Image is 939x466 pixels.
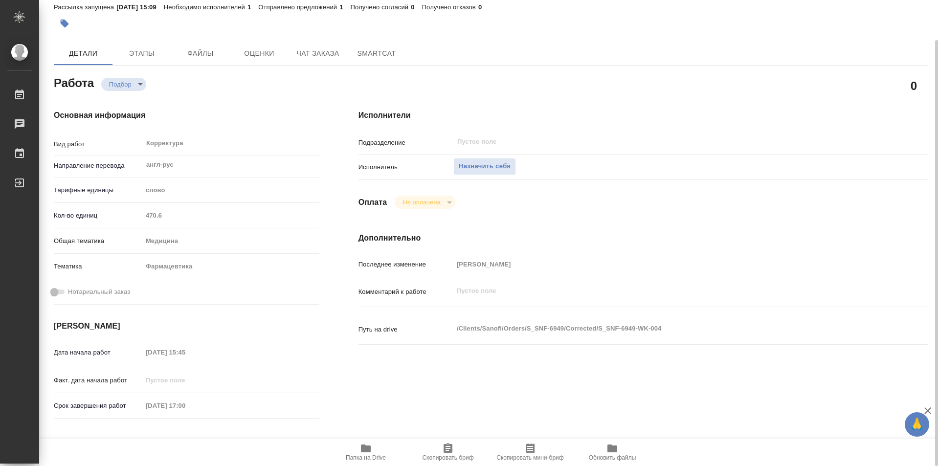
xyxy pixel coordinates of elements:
[258,3,339,11] p: Отправлено предложений
[453,158,516,175] button: Назначить себя
[358,197,387,208] h4: Оплата
[911,77,917,94] h2: 0
[54,401,142,411] p: Срок завершения работ
[54,262,142,271] p: Тематика
[453,320,881,337] textarea: /Clients/Sanofi/Orders/S_SNF-6949/Corrected/S_SNF-6949-WK-004
[164,3,247,11] p: Необходимо исполнителей
[571,439,653,466] button: Обновить файлы
[358,287,453,297] p: Комментарий к работе
[236,47,283,60] span: Оценки
[101,78,146,91] div: Подбор
[459,161,511,172] span: Назначить себя
[422,454,473,461] span: Скопировать бриф
[422,3,478,11] p: Получено отказов
[54,110,319,121] h4: Основная информация
[489,439,571,466] button: Скопировать мини-бриф
[142,373,228,387] input: Пустое поле
[358,325,453,334] p: Путь на drive
[118,47,165,60] span: Этапы
[142,399,228,413] input: Пустое поле
[358,110,928,121] h4: Исполнители
[54,185,142,195] p: Тарифные единицы
[142,345,228,359] input: Пустое поле
[411,3,422,11] p: 0
[400,198,443,206] button: Не оплачена
[60,47,107,60] span: Детали
[54,320,319,332] h4: [PERSON_NAME]
[54,211,142,221] p: Кол-во единиц
[358,260,453,269] p: Последнее изменение
[339,3,350,11] p: 1
[456,136,858,148] input: Пустое поле
[54,236,142,246] p: Общая тематика
[54,3,116,11] p: Рассылка запущена
[68,287,130,297] span: Нотариальный заказ
[478,3,489,11] p: 0
[247,3,258,11] p: 1
[395,196,455,209] div: Подбор
[909,414,925,435] span: 🙏
[142,258,319,275] div: Фармацевтика
[358,232,928,244] h4: Дополнительно
[294,47,341,60] span: Чат заказа
[905,412,929,437] button: 🙏
[54,13,75,34] button: Добавить тэг
[116,3,164,11] p: [DATE] 15:09
[54,161,142,171] p: Направление перевода
[54,139,142,149] p: Вид работ
[351,3,411,11] p: Получено согласий
[142,208,319,222] input: Пустое поле
[106,80,134,89] button: Подбор
[407,439,489,466] button: Скопировать бриф
[177,47,224,60] span: Файлы
[346,454,386,461] span: Папка на Drive
[353,47,400,60] span: SmartCat
[54,348,142,357] p: Дата начала работ
[453,257,881,271] input: Пустое поле
[142,436,228,450] input: Пустое поле
[54,73,94,91] h2: Работа
[496,454,563,461] span: Скопировать мини-бриф
[589,454,636,461] span: Обновить файлы
[358,162,453,172] p: Исполнитель
[358,138,453,148] p: Подразделение
[325,439,407,466] button: Папка на Drive
[142,233,319,249] div: Медицина
[54,376,142,385] p: Факт. дата начала работ
[142,182,319,199] div: слово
